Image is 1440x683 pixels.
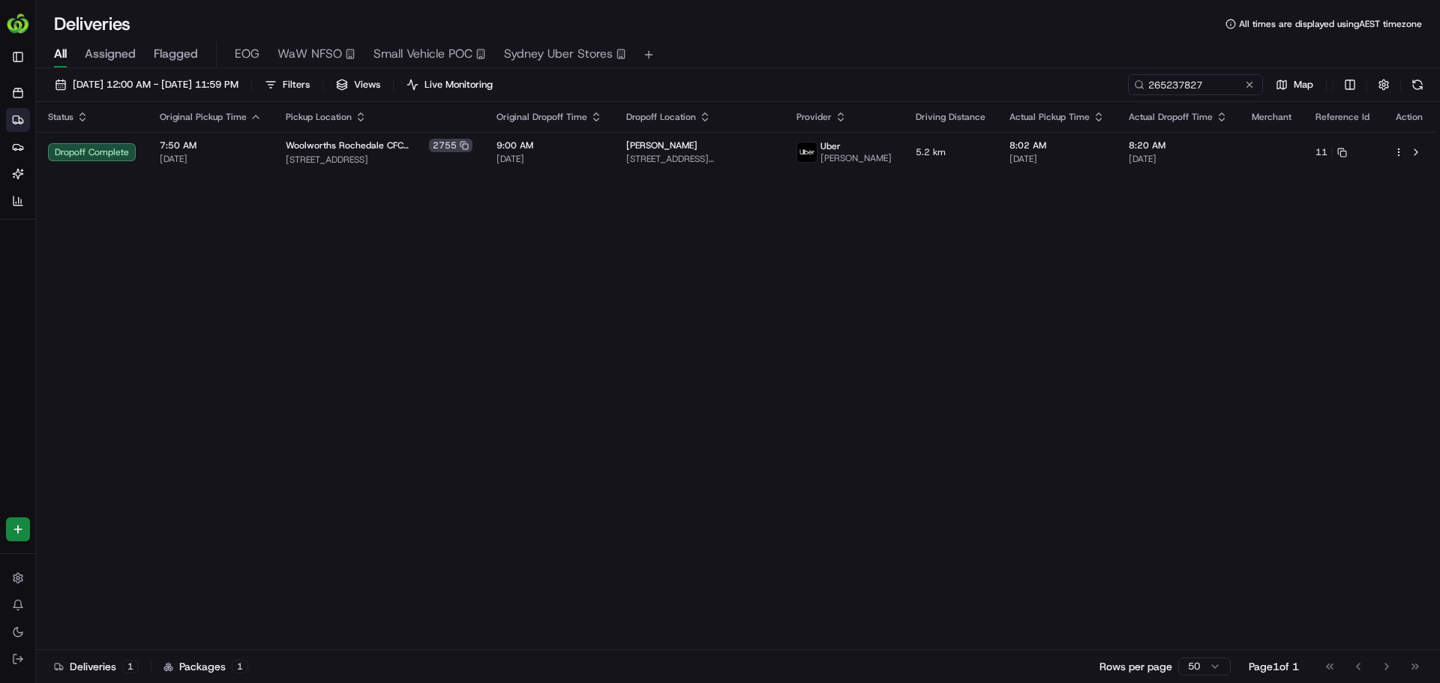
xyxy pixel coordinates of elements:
div: 1 [122,660,139,673]
span: [DATE] [1129,153,1228,165]
button: [DATE] 12:00 AM - [DATE] 11:59 PM [48,74,245,95]
span: Actual Dropoff Time [1129,111,1213,123]
span: Flagged [154,45,198,63]
div: Packages [163,659,248,674]
span: 5.2 km [916,146,985,158]
button: Live Monitoring [400,74,499,95]
img: HomeRun [6,12,30,36]
span: 8:02 AM [1009,139,1105,151]
button: HomeRun [6,6,30,42]
span: Provider [796,111,832,123]
span: Merchant [1252,111,1291,123]
span: All [54,45,67,63]
span: 8:20 AM [1129,139,1228,151]
div: 2755 [429,139,472,152]
span: [DATE] [496,153,602,165]
span: Assigned [85,45,136,63]
span: [STREET_ADDRESS][PERSON_NAME] [626,153,772,165]
img: uber-new-logo.jpeg [797,142,817,162]
span: [PERSON_NAME] [820,152,892,164]
span: EOG [235,45,259,63]
span: Original Dropoff Time [496,111,587,123]
span: Woolworths Rochedale CFC (RDOS) [286,139,426,151]
button: Filters [258,74,316,95]
span: Map [1294,78,1313,91]
h1: Deliveries [54,12,130,36]
p: Rows per page [1099,659,1172,674]
span: [DATE] [1009,153,1105,165]
span: Sydney Uber Stores [504,45,613,63]
span: WaW NFSO [277,45,342,63]
span: Status [48,111,73,123]
button: 11 [1315,146,1347,158]
span: 9:00 AM [496,139,602,151]
span: [PERSON_NAME] [626,139,697,151]
div: 1 [232,660,248,673]
button: Views [329,74,387,95]
span: Views [354,78,380,91]
div: Action [1393,111,1425,123]
span: Live Monitoring [424,78,493,91]
button: Refresh [1407,74,1428,95]
span: [STREET_ADDRESS] [286,154,472,166]
span: Small Vehicle POC [373,45,472,63]
input: Type to search [1128,74,1263,95]
div: Deliveries [54,659,139,674]
span: [DATE] [160,153,262,165]
span: Original Pickup Time [160,111,247,123]
span: 7:50 AM [160,139,262,151]
span: Dropoff Location [626,111,696,123]
span: Actual Pickup Time [1009,111,1090,123]
button: Map [1269,74,1320,95]
span: [DATE] 12:00 AM - [DATE] 11:59 PM [73,78,238,91]
div: Page 1 of 1 [1249,659,1299,674]
span: All times are displayed using AEST timezone [1239,18,1422,30]
span: Pickup Location [286,111,352,123]
span: Uber [820,140,841,152]
span: Filters [283,78,310,91]
span: Reference Id [1315,111,1369,123]
span: Driving Distance [916,111,985,123]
